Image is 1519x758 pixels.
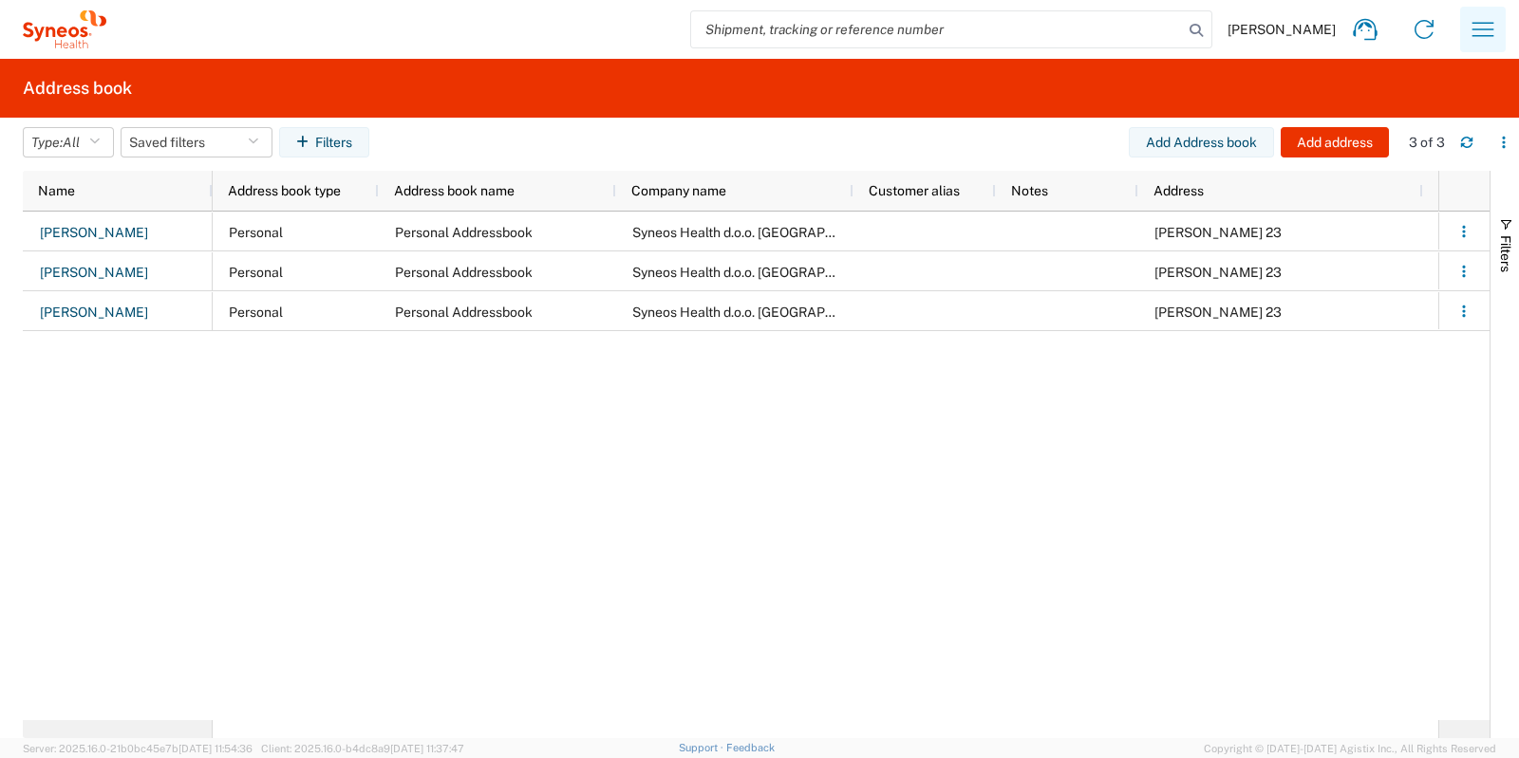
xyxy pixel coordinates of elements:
[632,265,893,280] span: Syneos Health d.o.o. Beograd
[1498,235,1513,272] span: Filters
[1153,183,1204,198] span: Address
[1129,127,1274,157] button: Add Address book
[1281,127,1389,157] button: Add address
[632,305,893,320] span: Syneos Health d.o.o. Beograd
[38,183,75,198] span: Name
[39,258,149,288] a: [PERSON_NAME]
[228,183,341,198] span: Address book type
[23,127,114,157] button: Type:All
[23,77,132,100] h2: Address book
[395,265,533,280] span: Personal Addressbook
[39,218,149,249] a: [PERSON_NAME]
[63,135,80,150] span: All
[121,127,272,157] button: Saved filters
[1228,21,1336,38] span: [PERSON_NAME]
[229,305,283,320] span: Personal
[390,743,464,754] span: [DATE] 11:37:47
[632,225,893,240] span: Syneos Health d.o.o. Beograd
[726,742,775,753] a: Feedback
[1154,305,1282,320] span: Starine Novaka 23
[1204,740,1496,757] span: Copyright © [DATE]-[DATE] Agistix Inc., All Rights Reserved
[279,127,369,157] button: Filters
[1154,225,1282,240] span: Starine Novaka 23
[178,743,253,754] span: [DATE] 11:54:36
[1154,265,1282,280] span: Starine Novaka 23
[1011,183,1048,198] span: Notes
[691,11,1183,47] input: Shipment, tracking or reference number
[631,183,726,198] span: Company name
[395,225,533,240] span: Personal Addressbook
[395,305,533,320] span: Personal Addressbook
[229,265,283,280] span: Personal
[869,183,960,198] span: Customer alias
[1409,134,1445,151] div: 3 of 3
[23,743,253,754] span: Server: 2025.16.0-21b0bc45e7b
[679,742,726,753] a: Support
[39,298,149,328] a: [PERSON_NAME]
[261,743,464,754] span: Client: 2025.16.0-b4dc8a9
[229,225,283,240] span: Personal
[394,183,515,198] span: Address book name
